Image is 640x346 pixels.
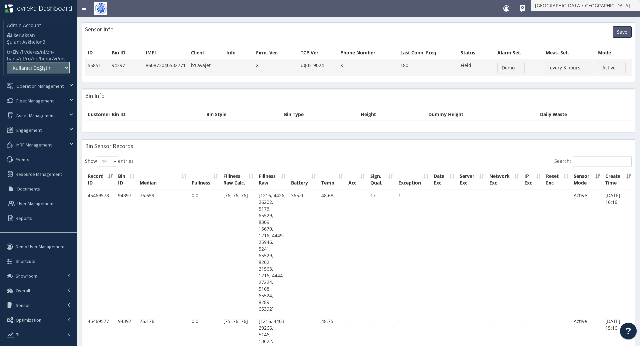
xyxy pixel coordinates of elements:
[4,4,13,13] img: evreka_logo_1_HoezNYK_wy30KrO.png
[7,49,70,62] li: / / / / / / / / / / / / /
[16,302,30,308] span: Sensor
[85,93,105,99] h3: Bin Info
[85,108,204,121] th: Customer Bin ID
[603,170,634,189] th: Create Time: activate to sort column ascending
[502,64,516,71] span: Demo
[16,156,29,162] span: Events
[59,55,66,62] a: ms
[16,171,62,177] span: Resource Management
[16,317,41,323] span: Optimization
[617,319,640,346] iframe: JSD widget
[7,22,45,29] p: Admin Account
[431,170,457,189] th: Data Exc: activate to sort column ascending
[571,170,603,189] th: Sensor Mode: activate to sort column ascending
[16,127,42,133] span: Engagement
[288,190,319,315] td: 365.0
[12,49,19,55] b: EN
[595,47,632,59] th: Mode
[17,4,72,13] span: evreka Dashboard
[85,26,114,32] h3: Sensor Info
[346,170,368,189] th: Acc.: activate to sort column ascending
[16,258,35,264] span: Shortcuts
[457,170,487,189] th: Server Exc: activate to sort column ascending
[115,190,137,315] td: 94397
[487,190,522,315] td: -
[573,156,632,166] input: Search:
[2,196,77,211] a: User Management
[522,170,543,189] th: IP Exc: activate to sort column ascending
[143,47,188,59] th: IMEI
[137,190,189,315] td: 76.659
[520,5,526,11] div: How Do I Use It?
[368,190,396,315] td: 17
[537,108,632,121] th: Daily Waste
[16,83,64,89] span: Operation Management
[396,170,431,189] th: Exception: activate to sort column ascending
[16,112,55,118] span: Asset Management
[85,59,109,76] td: 55851
[426,108,537,121] th: Dummy Height
[16,288,30,294] span: Overall
[7,49,54,62] a: zh-hans
[26,55,31,62] a: ru
[85,170,115,189] th: Record ID: activate to sort column ascending
[47,55,52,62] a: ar
[550,64,582,71] span: every 3 hours
[495,47,543,59] th: Alarm Set.
[319,190,346,315] td: 48.68
[288,170,319,189] th: Battery: activate to sort column ascending
[497,62,525,73] button: Demo
[457,190,487,315] td: -
[34,49,39,55] a: es
[137,170,189,189] th: Median: activate to sort column ascending
[221,190,256,315] td: [76, 76, 76]
[16,98,54,104] span: Fleet Management
[189,170,221,189] th: Fullness: activate to sort column ascending
[204,108,281,121] th: Bin Style
[224,47,253,59] th: Info
[554,156,632,166] label: Search:
[546,62,590,73] button: every 3 hours
[20,55,24,62] a: pt
[522,190,543,315] td: -
[396,190,431,315] td: 1
[487,170,522,189] th: Network Exc: activate to sort column ascending
[431,190,457,315] td: -
[16,244,65,250] span: Demo User Management
[256,190,288,315] td: [1216, 4426, 26202, 5173, 65529, 8309, 15670, 1216, 4449, 25946, 5241, 65529, 8262, 21563, 1216, ...
[603,190,634,315] td: [DATE] 16:16
[115,170,137,189] th: Bin ID: activate to sort column ascending
[253,59,298,76] td: X
[613,26,632,38] button: Save
[188,59,224,76] td: b'Lavajet'
[368,170,396,189] th: Sign. Qual.: activate to sort column ascending
[221,170,256,189] th: Fillness Raw Calc.: activate to sort column ascending
[40,55,46,62] a: he
[571,190,603,315] td: Active
[458,47,495,59] th: Status
[16,215,32,221] span: Reports
[543,47,595,59] th: Meas. Set.
[189,190,221,315] td: 0.0
[2,182,77,196] a: Documents
[7,49,11,55] a: tr
[27,49,33,55] a: de
[398,47,458,59] th: Last Conn. Freq.
[256,170,288,189] th: Fillness Raw: activate to sort column ascending
[602,64,617,71] span: Active
[543,170,571,189] th: Reset Exc: activate to sort column ascending
[319,170,346,189] th: Temp.: activate to sort column ascending
[16,273,37,279] span: Showroom
[97,156,118,166] select: Showentries
[143,59,188,76] td: 860873040532771
[17,201,54,207] span: User Management
[85,47,109,59] th: ID
[535,2,631,9] span: [GEOGRAPHIC_DATA]/[GEOGRAPHIC_DATA]
[85,190,115,315] td: 45469578
[458,59,495,76] td: Field
[41,49,45,55] a: nl
[338,59,398,76] td: X
[2,211,77,226] a: Reports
